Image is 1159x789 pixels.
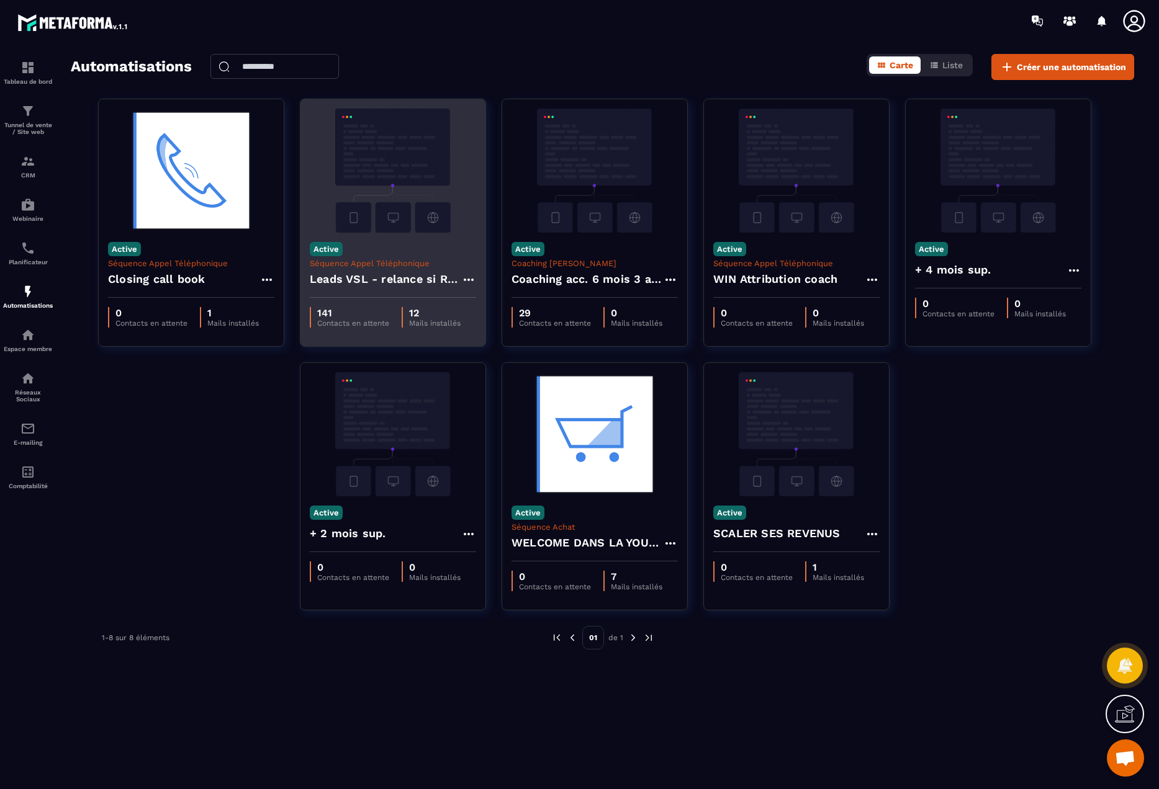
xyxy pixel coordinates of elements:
a: Mở cuộc trò chuyện [1107,739,1144,777]
img: logo [17,11,129,33]
p: Contacts en attente [721,573,793,582]
p: Active [108,242,141,256]
p: Contacts en attente [317,573,389,582]
img: formation [20,154,35,169]
img: accountant [20,465,35,479]
a: automationsautomationsWebinaire [3,188,53,231]
p: Mails installés [409,573,461,582]
p: E-mailing [3,439,53,446]
p: 0 [115,307,187,319]
p: Active [915,242,948,256]
p: Active [310,506,343,520]
p: Mails installés [207,319,259,328]
p: 0 [721,307,793,319]
p: 0 [409,561,461,573]
p: Comptabilité [3,483,53,489]
p: 0 [721,561,793,573]
button: Carte [869,56,921,74]
p: 0 [611,307,662,319]
p: Contacts en attente [317,319,389,328]
p: Séquence Appel Téléphonique [108,259,274,268]
img: next [628,632,639,643]
p: Mails installés [813,573,864,582]
img: prev [551,632,562,643]
h4: SCALER SES REVENUS [713,525,841,542]
p: Contacts en attente [519,319,591,328]
p: Webinaire [3,215,53,222]
p: Tunnel de vente / Site web [3,122,53,135]
p: Espace membre [3,345,53,352]
a: social-networksocial-networkRéseaux Sociaux [3,362,53,412]
img: automation-background [108,109,274,233]
p: Mails installés [611,319,662,328]
p: 141 [317,307,389,319]
img: next [643,632,654,643]
a: automationsautomationsEspace membre [3,318,53,362]
button: Créer une automatisation [991,54,1134,80]
img: automation-background [713,109,880,233]
img: automations [20,328,35,342]
p: Active [512,242,544,256]
img: formation [20,104,35,118]
p: 12 [409,307,461,319]
a: schedulerschedulerPlanificateur [3,231,53,275]
p: Contacts en attente [519,582,591,591]
p: Active [512,506,544,520]
p: 7 [611,571,662,582]
p: 0 [922,298,994,310]
h4: Leads VSL - relance si RDV non pris [310,270,461,288]
p: Automatisations [3,302,53,309]
a: emailemailE-mailing [3,412,53,455]
p: 0 [813,307,864,319]
span: Carte [890,60,913,70]
p: Séquence Appel Téléphonique [310,259,476,268]
p: Active [713,242,746,256]
p: 1-8 sur 8 éléments [102,633,169,642]
img: automation-background [512,372,678,496]
img: scheduler [20,241,35,256]
img: automation-background [512,109,678,233]
img: automation-background [310,109,476,233]
p: Mails installés [1014,310,1066,318]
p: 1 [813,561,864,573]
p: Séquence Achat [512,522,678,532]
p: Mails installés [813,319,864,328]
p: Coaching [PERSON_NAME] [512,259,678,268]
p: Mails installés [409,319,461,328]
p: 1 [207,307,259,319]
p: 0 [519,571,591,582]
p: Active [713,506,746,520]
p: Contacts en attente [721,319,793,328]
h4: Closing call book [108,270,205,288]
p: Contacts en attente [115,319,187,328]
p: 01 [582,626,604,649]
p: CRM [3,172,53,179]
h4: + 2 mois sup. [310,525,386,542]
img: automation-background [915,109,1081,233]
img: automations [20,284,35,299]
span: Créer une automatisation [1017,61,1126,73]
a: formationformationTunnel de vente / Site web [3,94,53,145]
p: Séquence Appel Téléphonique [713,259,880,268]
h4: WIN Attribution coach [713,270,837,288]
img: email [20,421,35,436]
h4: WELCOME DANS LA YOUGC ACADEMY [512,534,663,551]
a: formationformationCRM [3,145,53,188]
p: Contacts en attente [922,310,994,318]
p: 0 [317,561,389,573]
img: social-network [20,371,35,386]
img: automations [20,197,35,212]
p: Réseaux Sociaux [3,389,53,403]
h4: + 4 mois sup. [915,261,991,279]
a: accountantaccountantComptabilité [3,455,53,499]
h4: Coaching acc. 6 mois 3 appels [512,270,663,288]
p: Active [310,242,343,256]
h2: Automatisations [71,54,192,80]
button: Liste [922,56,970,74]
p: Planificateur [3,259,53,265]
p: Mails installés [611,582,662,591]
p: 29 [519,307,591,319]
img: formation [20,60,35,75]
img: automation-background [310,372,476,496]
span: Liste [942,60,963,70]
